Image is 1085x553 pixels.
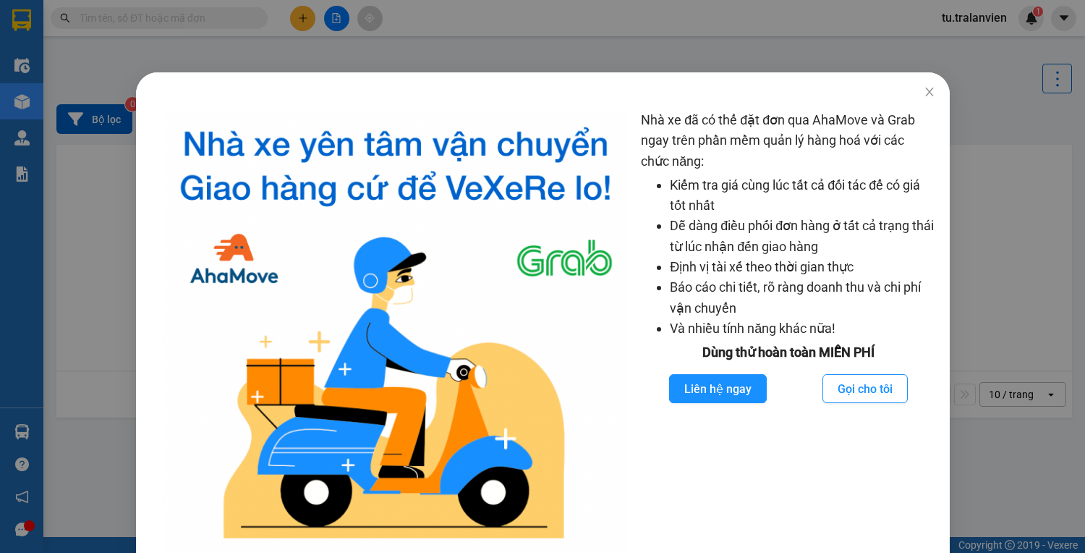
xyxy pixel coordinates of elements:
span: Liên hệ ngay [684,380,751,398]
span: close [924,86,935,98]
button: Close [909,72,950,113]
li: Báo cáo chi tiết, rõ ràng doanh thu và chi phí vận chuyển [670,277,935,318]
li: Định vị tài xế theo thời gian thực [670,257,935,277]
div: Dùng thử hoàn toàn MIỄN PHÍ [641,342,935,363]
li: Kiểm tra giá cùng lúc tất cả đối tác để có giá tốt nhất [670,175,935,216]
img: logo [162,110,629,552]
span: Gọi cho tôi [837,380,892,398]
button: Gọi cho tôi [822,374,907,403]
button: Liên hệ ngay [668,374,766,403]
li: Dễ dàng điều phối đơn hàng ở tất cả trạng thái từ lúc nhận đến giao hàng [670,216,935,257]
li: Và nhiều tính năng khác nữa! [670,318,935,339]
div: Nhà xe đã có thể đặt đơn qua AhaMove và Grab ngay trên phần mềm quản lý hàng hoá với các chức năng: [641,110,935,552]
